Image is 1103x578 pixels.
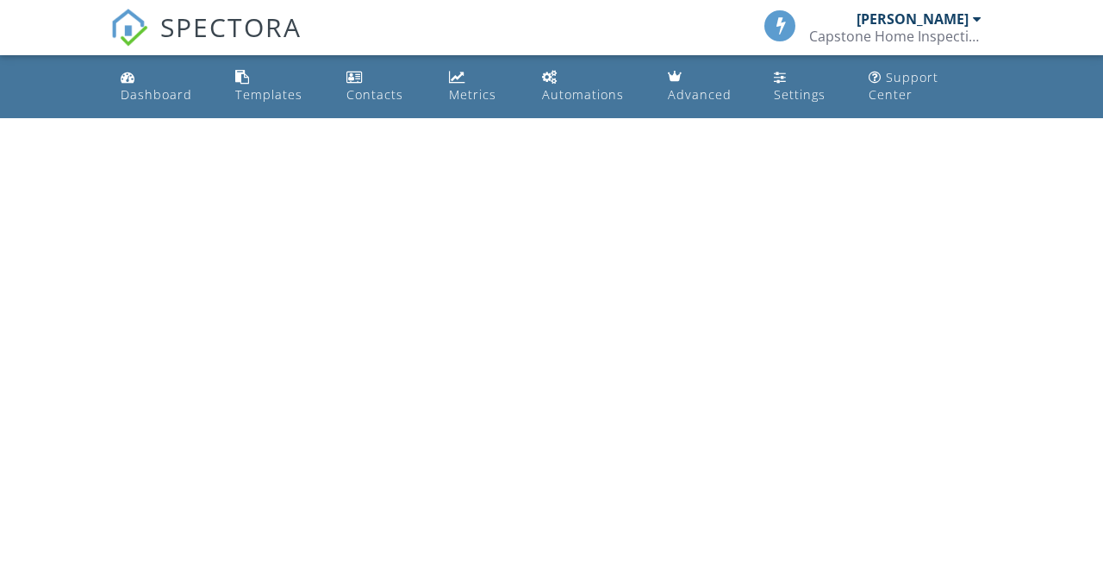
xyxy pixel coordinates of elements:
[535,62,647,111] a: Automations (Basic)
[442,62,521,111] a: Metrics
[774,86,826,103] div: Settings
[857,10,969,28] div: [PERSON_NAME]
[767,62,847,111] a: Settings
[114,62,215,111] a: Dashboard
[110,23,302,60] a: SPECTORA
[661,62,754,111] a: Advanced
[809,28,981,45] div: Capstone Home Inspection Services, PLLC
[160,9,302,45] span: SPECTORA
[340,62,428,111] a: Contacts
[346,86,403,103] div: Contacts
[869,69,938,103] div: Support Center
[449,86,496,103] div: Metrics
[228,62,326,111] a: Templates
[862,62,989,111] a: Support Center
[668,86,732,103] div: Advanced
[110,9,148,47] img: The Best Home Inspection Software - Spectora
[121,86,192,103] div: Dashboard
[542,86,624,103] div: Automations
[235,86,302,103] div: Templates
